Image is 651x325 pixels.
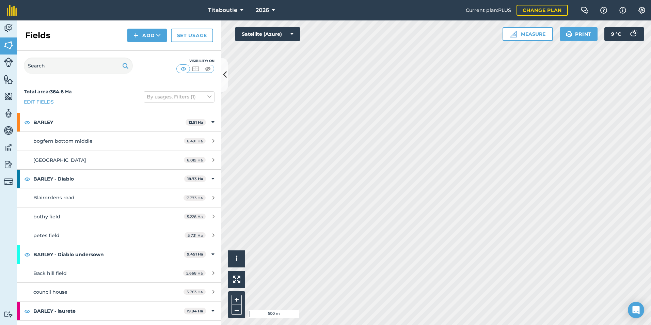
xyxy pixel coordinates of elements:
[144,91,215,102] button: By usages, Filters (1)
[33,170,184,188] strong: BARLEY - Diablo
[184,214,206,219] span: 5.228 Ha
[17,151,221,169] a: [GEOGRAPHIC_DATA]6.019 Ha
[185,232,206,238] span: 5.731 Ha
[127,29,167,42] button: Add
[24,118,30,126] img: svg+xml;base64,PHN2ZyB4bWxucz0iaHR0cDovL3d3dy53My5vcmcvMjAwMC9zdmciIHdpZHRoPSIxOCIgaGVpZ2h0PSIyNC...
[4,91,13,102] img: svg+xml;base64,PHN2ZyB4bWxucz0iaHR0cDovL3d3dy53My5vcmcvMjAwMC9zdmciIHdpZHRoPSI1NiIgaGVpZ2h0PSI2MC...
[187,309,203,313] strong: 19.94 Ha
[184,289,206,295] span: 3.783 Ha
[517,5,568,16] a: Change plan
[208,6,237,14] span: Titaboutie
[187,176,203,181] strong: 18.73 Ha
[4,159,13,170] img: svg+xml;base64,PD94bWwgdmVyc2lvbj0iMS4wIiBlbmNvZGluZz0idXRmLTgiPz4KPCEtLSBHZW5lcmF0b3I6IEFkb2JlIE...
[191,65,200,72] img: svg+xml;base64,PHN2ZyB4bWxucz0iaHR0cDovL3d3dy53My5vcmcvMjAwMC9zdmciIHdpZHRoPSI1MCIgaGVpZ2h0PSI0MC...
[7,5,17,16] img: fieldmargin Logo
[228,250,245,267] button: i
[17,207,221,226] a: bothy field5.228 Ha
[17,302,221,320] div: BARLEY - laurete19.94 Ha
[33,138,93,144] span: bogfern bottom middle
[33,302,184,320] strong: BARLEY - laurete
[17,132,221,150] a: bogfern bottom middle6.491 Ha
[235,27,300,41] button: Satellite (Azure)
[33,270,67,276] span: Back hill field
[179,65,188,72] img: svg+xml;base64,PHN2ZyB4bWxucz0iaHR0cDovL3d3dy53My5vcmcvMjAwMC9zdmciIHdpZHRoPSI1MCIgaGVpZ2h0PSI0MC...
[17,226,221,245] a: petes field5.731 Ha
[122,62,129,70] img: svg+xml;base64,PHN2ZyB4bWxucz0iaHR0cDovL3d3dy53My5vcmcvMjAwMC9zdmciIHdpZHRoPSIxOSIgaGVpZ2h0PSIyNC...
[611,27,621,41] span: 9 ° C
[183,270,206,276] span: 5.668 Ha
[466,6,511,14] span: Current plan : PLUS
[619,6,626,14] img: svg+xml;base64,PHN2ZyB4bWxucz0iaHR0cDovL3d3dy53My5vcmcvMjAwMC9zdmciIHdpZHRoPSIxNyIgaGVpZ2h0PSIxNy...
[232,295,242,305] button: +
[25,30,50,41] h2: Fields
[4,108,13,119] img: svg+xml;base64,PD94bWwgdmVyc2lvbj0iMS4wIiBlbmNvZGluZz0idXRmLTgiPz4KPCEtLSBHZW5lcmF0b3I6IEFkb2JlIE...
[4,74,13,84] img: svg+xml;base64,PHN2ZyB4bWxucz0iaHR0cDovL3d3dy53My5vcmcvMjAwMC9zdmciIHdpZHRoPSI1NiIgaGVpZ2h0PSI2MC...
[24,58,133,74] input: Search
[4,40,13,50] img: svg+xml;base64,PHN2ZyB4bWxucz0iaHR0cDovL3d3dy53My5vcmcvMjAwMC9zdmciIHdpZHRoPSI1NiIgaGVpZ2h0PSI2MC...
[581,7,589,14] img: Two speech bubbles overlapping with the left bubble in the forefront
[510,31,517,37] img: Ruler icon
[638,7,646,14] img: A cog icon
[204,65,212,72] img: svg+xml;base64,PHN2ZyB4bWxucz0iaHR0cDovL3d3dy53My5vcmcvMjAwMC9zdmciIHdpZHRoPSI1MCIgaGVpZ2h0PSI0MC...
[4,58,13,67] img: svg+xml;base64,PD94bWwgdmVyc2lvbj0iMS4wIiBlbmNvZGluZz0idXRmLTgiPz4KPCEtLSBHZW5lcmF0b3I6IEFkb2JlIE...
[17,283,221,301] a: council house3.783 Ha
[33,195,75,201] span: Blairordens road
[4,311,13,318] img: svg+xml;base64,PD94bWwgdmVyc2lvbj0iMS4wIiBlbmNvZGluZz0idXRmLTgiPz4KPCEtLSBHZW5lcmF0b3I6IEFkb2JlIE...
[171,29,213,42] a: Set usage
[17,188,221,207] a: Blairordens road7.773 Ha
[24,89,72,95] strong: Total area : 364.6 Ha
[4,177,13,186] img: svg+xml;base64,PD94bWwgdmVyc2lvbj0iMS4wIiBlbmNvZGluZz0idXRmLTgiPz4KPCEtLSBHZW5lcmF0b3I6IEFkb2JlIE...
[503,27,553,41] button: Measure
[17,113,221,131] div: BARLEY12.51 Ha
[33,113,186,131] strong: BARLEY
[184,138,206,144] span: 6.491 Ha
[566,30,572,38] img: svg+xml;base64,PHN2ZyB4bWxucz0iaHR0cDovL3d3dy53My5vcmcvMjAwMC9zdmciIHdpZHRoPSIxOSIgaGVpZ2h0PSIyNC...
[176,58,215,64] div: Visibility: On
[33,245,184,264] strong: BARLEY - Diablo undersown
[233,276,240,283] img: Four arrows, one pointing top left, one top right, one bottom right and the last bottom left
[600,7,608,14] img: A question mark icon
[184,195,206,201] span: 7.773 Ha
[24,98,54,106] a: Edit fields
[24,175,30,183] img: svg+xml;base64,PHN2ZyB4bWxucz0iaHR0cDovL3d3dy53My5vcmcvMjAwMC9zdmciIHdpZHRoPSIxOCIgaGVpZ2h0PSIyNC...
[17,245,221,264] div: BARLEY - Diablo undersown9.451 Ha
[33,157,86,163] span: [GEOGRAPHIC_DATA]
[17,264,221,282] a: Back hill field5.668 Ha
[232,305,242,315] button: –
[626,27,640,41] img: svg+xml;base64,PD94bWwgdmVyc2lvbj0iMS4wIiBlbmNvZGluZz0idXRmLTgiPz4KPCEtLSBHZW5lcmF0b3I6IEFkb2JlIE...
[628,302,644,318] div: Open Intercom Messenger
[33,232,60,238] span: petes field
[256,6,269,14] span: 2026
[4,142,13,153] img: svg+xml;base64,PD94bWwgdmVyc2lvbj0iMS4wIiBlbmNvZGluZz0idXRmLTgiPz4KPCEtLSBHZW5lcmF0b3I6IEFkb2JlIE...
[560,27,598,41] button: Print
[133,31,138,40] img: svg+xml;base64,PHN2ZyB4bWxucz0iaHR0cDovL3d3dy53My5vcmcvMjAwMC9zdmciIHdpZHRoPSIxNCIgaGVpZ2h0PSIyNC...
[4,125,13,136] img: svg+xml;base64,PD94bWwgdmVyc2lvbj0iMS4wIiBlbmNvZGluZz0idXRmLTgiPz4KPCEtLSBHZW5lcmF0b3I6IEFkb2JlIE...
[189,120,203,125] strong: 12.51 Ha
[24,307,30,315] img: svg+xml;base64,PHN2ZyB4bWxucz0iaHR0cDovL3d3dy53My5vcmcvMjAwMC9zdmciIHdpZHRoPSIxOCIgaGVpZ2h0PSIyNC...
[4,23,13,33] img: svg+xml;base64,PD94bWwgdmVyc2lvbj0iMS4wIiBlbmNvZGluZz0idXRmLTgiPz4KPCEtLSBHZW5lcmF0b3I6IEFkb2JlIE...
[187,252,203,257] strong: 9.451 Ha
[184,157,206,163] span: 6.019 Ha
[236,254,238,263] span: i
[33,214,60,220] span: bothy field
[24,250,30,259] img: svg+xml;base64,PHN2ZyB4bWxucz0iaHR0cDovL3d3dy53My5vcmcvMjAwMC9zdmciIHdpZHRoPSIxOCIgaGVpZ2h0PSIyNC...
[604,27,644,41] button: 9 °C
[17,170,221,188] div: BARLEY - Diablo18.73 Ha
[33,289,67,295] span: council house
